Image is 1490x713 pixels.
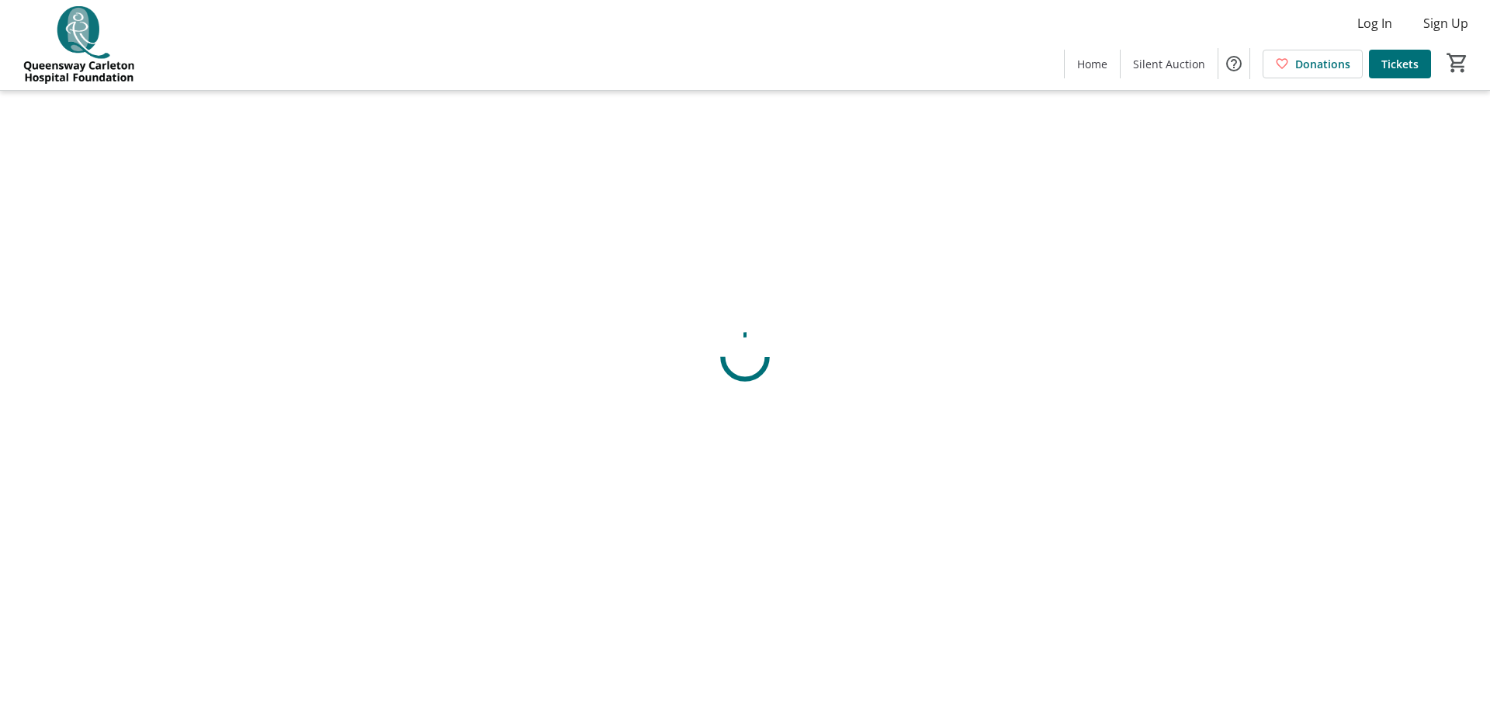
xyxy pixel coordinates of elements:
[1065,50,1120,78] a: Home
[1295,56,1350,72] span: Donations
[1443,49,1471,77] button: Cart
[9,6,147,84] img: QCH Foundation's Logo
[1133,56,1205,72] span: Silent Auction
[1345,11,1405,36] button: Log In
[1218,48,1249,79] button: Help
[1411,11,1481,36] button: Sign Up
[1381,56,1419,72] span: Tickets
[1077,56,1107,72] span: Home
[1357,14,1392,33] span: Log In
[1369,50,1431,78] a: Tickets
[1121,50,1218,78] a: Silent Auction
[1263,50,1363,78] a: Donations
[1423,14,1468,33] span: Sign Up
